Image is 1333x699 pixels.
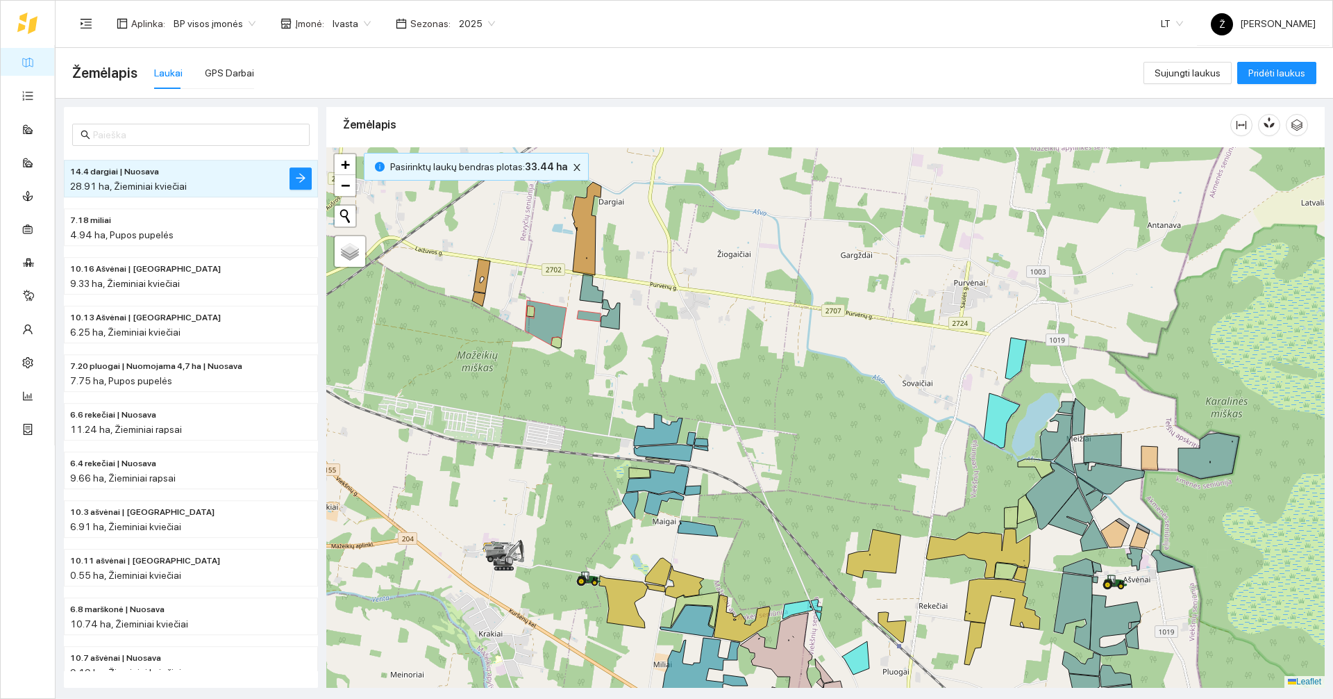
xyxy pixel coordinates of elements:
span: 6.25 ha, Žieminiai kviečiai [70,327,181,338]
span: layout [117,18,128,29]
span: 10.13 Ašvėnai | Nuosava [70,311,221,324]
button: arrow-right [290,167,312,190]
span: Ž [1219,13,1225,35]
button: Pridėti laukus [1237,62,1316,84]
span: − [341,176,350,194]
span: BP visos įmonės [174,13,255,34]
span: 11.24 ha, Žieminiai rapsai [70,424,182,435]
span: Įmonė : [295,16,324,31]
span: Sujungti laukus [1155,65,1221,81]
span: Aplinka : [131,16,165,31]
button: Sujungti laukus [1143,62,1232,84]
span: 0.55 ha, Žieminiai kviečiai [70,570,181,581]
span: 4.94 ha, Pupos pupelės [70,229,174,240]
span: 7.18 miliai [70,214,111,227]
button: Initiate a new search [335,206,355,227]
span: 9.66 ha, Žieminiai rapsai [70,472,176,484]
span: Sezonas : [410,16,451,31]
span: 10.16 Ašvėnai | Nuosava [70,263,221,276]
a: Pridėti laukus [1237,67,1316,79]
span: info-circle [375,162,385,172]
span: calendar [396,18,407,29]
span: Pridėti laukus [1248,65,1305,81]
button: close [569,159,585,176]
span: 9.33 ha, Žieminiai kviečiai [70,278,180,289]
input: Paieška [93,127,301,142]
span: 9.19 ha, Žieminiai kviečiai [70,667,181,678]
span: 2025 [459,13,495,34]
button: menu-unfold [72,10,100,38]
span: 10.74 ha, Žieminiai kviečiai [70,618,188,630]
a: Leaflet [1288,677,1321,686]
b: 33.44 ha [525,161,567,172]
span: search [81,130,90,140]
span: [PERSON_NAME] [1211,18,1316,29]
a: Zoom out [335,175,355,196]
span: 6.91 ha, Žieminiai kviečiai [70,521,181,532]
span: close [569,163,585,172]
span: 28.91 ha, Žieminiai kviečiai [70,181,187,192]
span: 6.8 marškonė | Nuosava [70,603,165,616]
span: 10.7 ašvėnai | Nuosava [70,652,161,665]
a: Sujungti laukus [1143,67,1232,79]
div: Laukai [154,65,183,81]
span: Žemėlapis [72,62,137,84]
span: 14.4 dargiai | Nuosava [70,165,159,179]
div: Žemėlapis [343,105,1230,145]
a: Zoom in [335,154,355,175]
span: 10.11 ašvėnai | Nuosava [70,554,220,568]
span: 7.20 pluogai | Nuomojama 4,7 ha | Nuosava [70,360,242,373]
span: Ivasta [333,13,371,34]
div: GPS Darbai [205,65,254,81]
span: 6.4 rekečiai | Nuosava [70,457,156,470]
span: Pasirinktų laukų bendras plotas : [390,159,567,174]
span: menu-unfold [80,17,92,30]
span: + [341,156,350,173]
span: arrow-right [295,172,306,186]
span: shop [280,18,292,29]
button: column-width [1230,114,1252,136]
span: 10.3 ašvėnai | Nuomojama [70,506,215,519]
a: Layers [335,236,365,267]
span: 6.6 rekečiai | Nuosava [70,409,156,422]
span: column-width [1231,120,1252,131]
span: LT [1161,13,1183,34]
span: 7.75 ha, Pupos pupelės [70,375,172,386]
